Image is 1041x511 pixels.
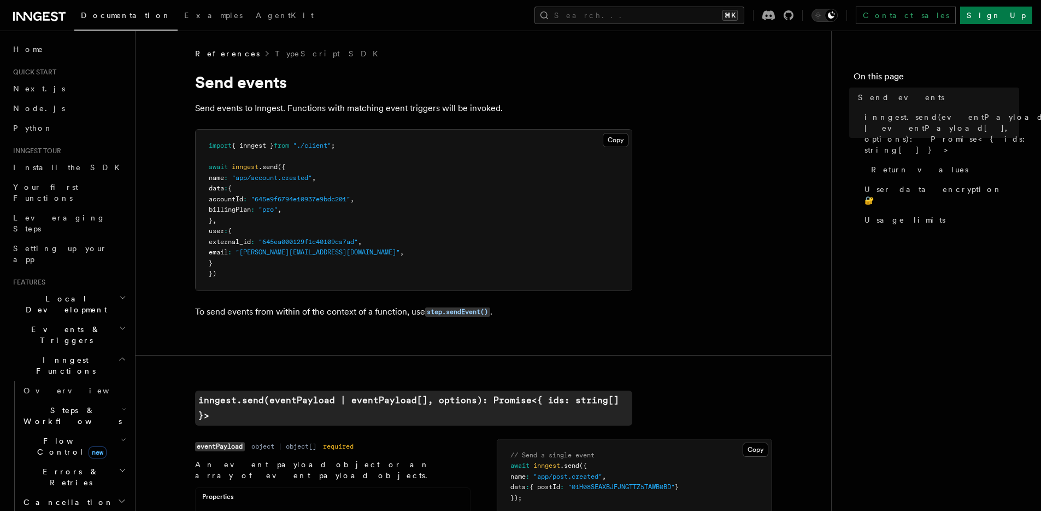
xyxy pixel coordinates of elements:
[258,238,358,246] span: "645ea000129f1c40109ca7ad"
[195,72,632,92] h1: Send events
[13,163,126,172] span: Install the SDK
[209,227,224,235] span: user
[19,400,128,431] button: Steps & Workflows
[425,306,490,317] a: step.sendEvent()
[243,195,247,203] span: :
[603,133,628,147] button: Copy
[675,483,679,491] span: }
[232,142,274,149] span: { inngest }
[195,442,245,451] code: eventPayload
[510,483,526,491] span: data
[249,3,320,30] a: AgentKit
[228,184,232,192] span: {
[9,355,118,376] span: Inngest Functions
[178,3,249,30] a: Examples
[13,84,65,93] span: Next.js
[602,473,606,480] span: ,
[13,44,44,55] span: Home
[19,435,120,457] span: Flow Control
[293,142,331,149] span: "./client"
[510,451,595,459] span: // Send a single event
[251,195,350,203] span: "645e9f6794e10937e9bdc201"
[195,391,632,426] a: inngest.send(eventPayload | eventPayload[], options): Promise<{ ids: string[] }>
[195,101,632,116] p: Send events to Inngest. Functions with matching event triggers will be invoked.
[510,473,526,480] span: name
[209,184,224,192] span: data
[228,227,232,235] span: {
[195,48,260,59] span: References
[209,238,251,246] span: external_id
[560,483,564,491] span: :
[560,462,579,469] span: .send
[19,381,128,400] a: Overview
[9,177,128,208] a: Your first Functions
[867,160,1019,179] a: Return values
[854,70,1019,88] h4: On this page
[526,483,530,491] span: :
[209,174,224,182] span: name
[9,98,128,118] a: Node.js
[19,466,119,488] span: Errors & Retries
[9,208,128,239] a: Leveraging Steps
[9,278,45,287] span: Features
[358,238,362,246] span: ,
[224,227,228,235] span: :
[209,142,232,149] span: import
[9,158,128,177] a: Install the SDK
[811,9,838,22] button: Toggle dark mode
[19,431,128,462] button: Flow Controlnew
[81,11,171,20] span: Documentation
[19,405,122,427] span: Steps & Workflows
[195,304,632,320] p: To send events from within of the context of a function, use .
[9,320,128,350] button: Events & Triggers
[425,307,490,317] code: step.sendEvent()
[9,293,119,315] span: Local Development
[278,163,285,171] span: ({
[13,124,53,132] span: Python
[232,174,312,182] span: "app/account.created"
[530,483,560,491] span: { postId
[74,3,178,31] a: Documentation
[224,184,228,192] span: :
[312,174,316,182] span: ,
[13,244,107,264] span: Setting up your app
[960,7,1032,24] a: Sign Up
[533,462,560,469] span: inngest
[860,210,1019,230] a: Usage limits
[274,142,289,149] span: from
[258,206,278,213] span: "pro"
[533,473,602,480] span: "app/post.created"
[275,48,385,59] a: TypeScript SDK
[228,248,232,256] span: :
[209,163,228,171] span: await
[209,259,213,267] span: }
[209,217,213,224] span: }
[195,459,470,481] p: An event payload object or an array of event payload objects.
[209,248,228,256] span: email
[860,107,1019,160] a: inngest.send(eventPayload | eventPayload[], options): Promise<{ ids: string[] }>
[526,473,530,480] span: :
[232,163,258,171] span: inngest
[860,179,1019,210] a: User data encryption 🔐
[224,174,228,182] span: :
[9,239,128,269] a: Setting up your app
[856,7,956,24] a: Contact sales
[9,68,56,77] span: Quick start
[9,350,128,381] button: Inngest Functions
[534,7,744,24] button: Search...⌘K
[864,214,945,225] span: Usage limits
[9,79,128,98] a: Next.js
[213,217,216,224] span: ,
[13,213,105,233] span: Leveraging Steps
[251,238,255,246] span: :
[13,104,65,113] span: Node.js
[196,492,470,506] div: Properties
[19,497,114,508] span: Cancellation
[9,39,128,59] a: Home
[9,289,128,320] button: Local Development
[209,195,243,203] span: accountId
[9,324,119,346] span: Events & Triggers
[184,11,243,20] span: Examples
[251,442,316,451] dd: object | object[]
